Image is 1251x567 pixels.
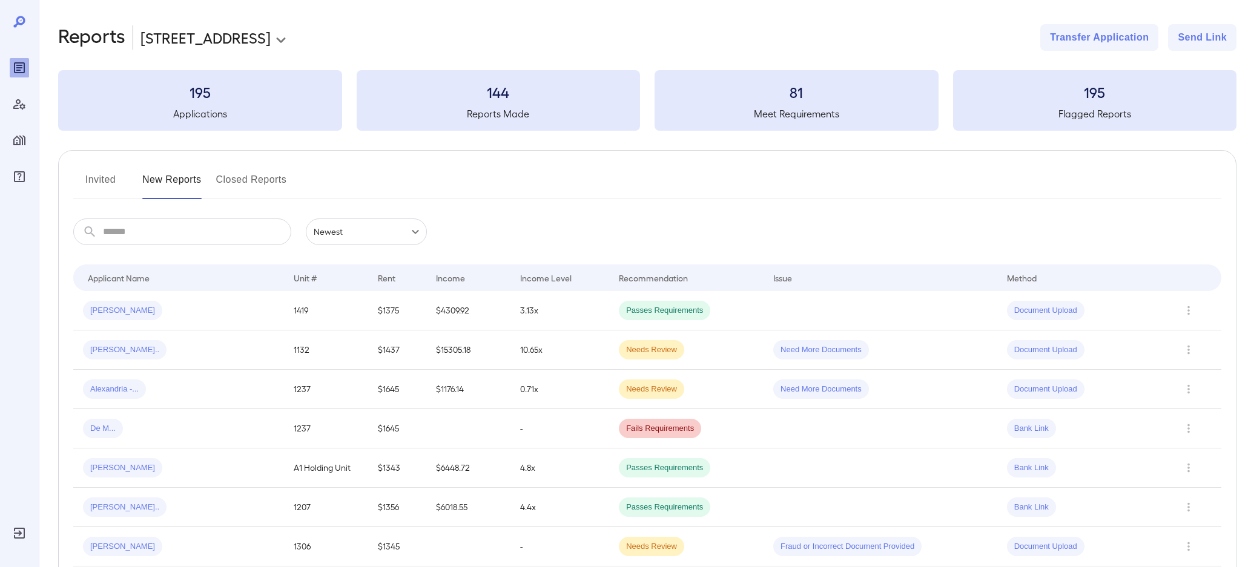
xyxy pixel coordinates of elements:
td: 4.4x [510,488,609,527]
td: $1645 [368,370,426,409]
span: Need More Documents [773,384,869,395]
button: Row Actions [1179,340,1198,359]
td: 0.71x [510,370,609,409]
div: Issue [773,270,793,285]
div: Manage Users [10,94,29,114]
button: Row Actions [1179,458,1198,477]
td: $15305.18 [426,330,510,370]
span: Need More Documents [773,344,869,356]
div: Unit # [294,270,317,285]
div: Method [1007,270,1037,285]
h3: 81 [655,82,939,102]
td: $6018.55 [426,488,510,527]
span: [PERSON_NAME] [83,305,162,316]
td: $4309.92 [426,291,510,330]
span: Document Upload [1007,541,1084,552]
span: Fails Requirements [619,423,701,434]
h3: 195 [58,82,342,102]
button: Row Actions [1179,419,1198,438]
button: Send Link [1168,24,1236,51]
span: Needs Review [619,541,684,552]
div: Rent [378,270,397,285]
span: Fraud or Incorrect Document Provided [773,541,922,552]
td: $1437 [368,330,426,370]
button: New Reports [142,170,202,199]
td: 4.8x [510,448,609,488]
span: Document Upload [1007,344,1084,356]
div: FAQ [10,167,29,186]
td: 1419 [284,291,368,330]
span: Passes Requirements [619,502,710,513]
div: Applicant Name [88,270,150,285]
div: Income [436,270,465,285]
span: [PERSON_NAME].. [83,344,167,356]
div: Reports [10,58,29,77]
span: Needs Review [619,344,684,356]
h5: Flagged Reports [953,107,1237,121]
td: $1375 [368,291,426,330]
span: Bank Link [1007,423,1056,434]
td: - [510,409,609,448]
h5: Reports Made [357,107,641,121]
div: Newest [306,218,427,245]
span: Document Upload [1007,305,1084,316]
td: 1237 [284,409,368,448]
td: $1356 [368,488,426,527]
td: A1 Holding Unit [284,448,368,488]
span: [PERSON_NAME] [83,462,162,474]
td: $1176.14 [426,370,510,409]
td: - [510,527,609,566]
button: Row Actions [1179,537,1198,556]
td: 1237 [284,370,368,409]
span: Alexandria -... [83,384,146,395]
td: 1306 [284,527,368,566]
button: Row Actions [1179,379,1198,399]
h3: 144 [357,82,641,102]
h3: 195 [953,82,1237,102]
span: [PERSON_NAME] [83,541,162,552]
span: De M... [83,423,123,434]
div: Manage Properties [10,131,29,150]
button: Row Actions [1179,301,1198,320]
span: Passes Requirements [619,305,710,316]
div: Log Out [10,523,29,543]
button: Invited [73,170,128,199]
h5: Applications [58,107,342,121]
td: $1645 [368,409,426,448]
button: Row Actions [1179,497,1198,517]
td: 1132 [284,330,368,370]
td: 1207 [284,488,368,527]
span: Bank Link [1007,502,1056,513]
button: Closed Reports [216,170,287,199]
div: Recommendation [619,270,688,285]
div: Income Level [520,270,572,285]
h2: Reports [58,24,125,51]
td: 10.65x [510,330,609,370]
span: [PERSON_NAME].. [83,502,167,513]
h5: Meet Requirements [655,107,939,121]
td: $6448.72 [426,448,510,488]
p: [STREET_ADDRESS] [140,28,271,47]
span: Needs Review [619,384,684,395]
td: $1345 [368,527,426,566]
span: Document Upload [1007,384,1084,395]
span: Passes Requirements [619,462,710,474]
td: 3.13x [510,291,609,330]
span: Bank Link [1007,462,1056,474]
td: $1343 [368,448,426,488]
button: Transfer Application [1040,24,1158,51]
summary: 195Applications144Reports Made81Meet Requirements195Flagged Reports [58,70,1236,131]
